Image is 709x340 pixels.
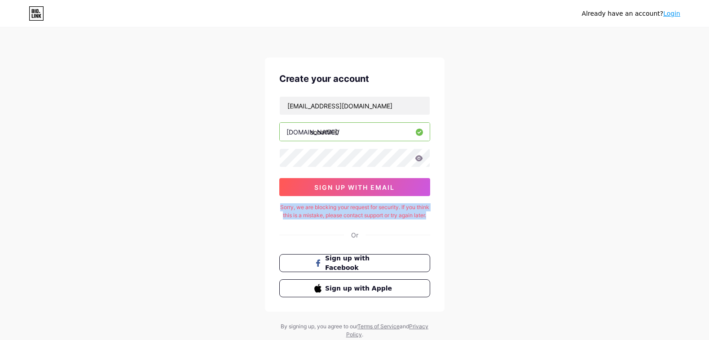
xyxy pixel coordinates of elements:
button: Sign up with Facebook [279,254,430,272]
button: sign up with email [279,178,430,196]
input: username [280,123,430,141]
a: Terms of Service [357,323,400,330]
div: Already have an account? [582,9,680,18]
span: Sign up with Facebook [325,254,395,273]
button: Sign up with Apple [279,279,430,297]
div: Create your account [279,72,430,85]
div: By signing up, you agree to our and . [278,322,431,339]
span: Sign up with Apple [325,284,395,293]
div: Or [351,230,358,240]
span: sign up with email [314,183,395,191]
div: [DOMAIN_NAME]/ [286,127,339,137]
div: Sorry, we are blocking your request for security. If you think this is a mistake, please contact ... [279,203,430,219]
input: Email [280,97,430,115]
a: Login [663,10,680,17]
